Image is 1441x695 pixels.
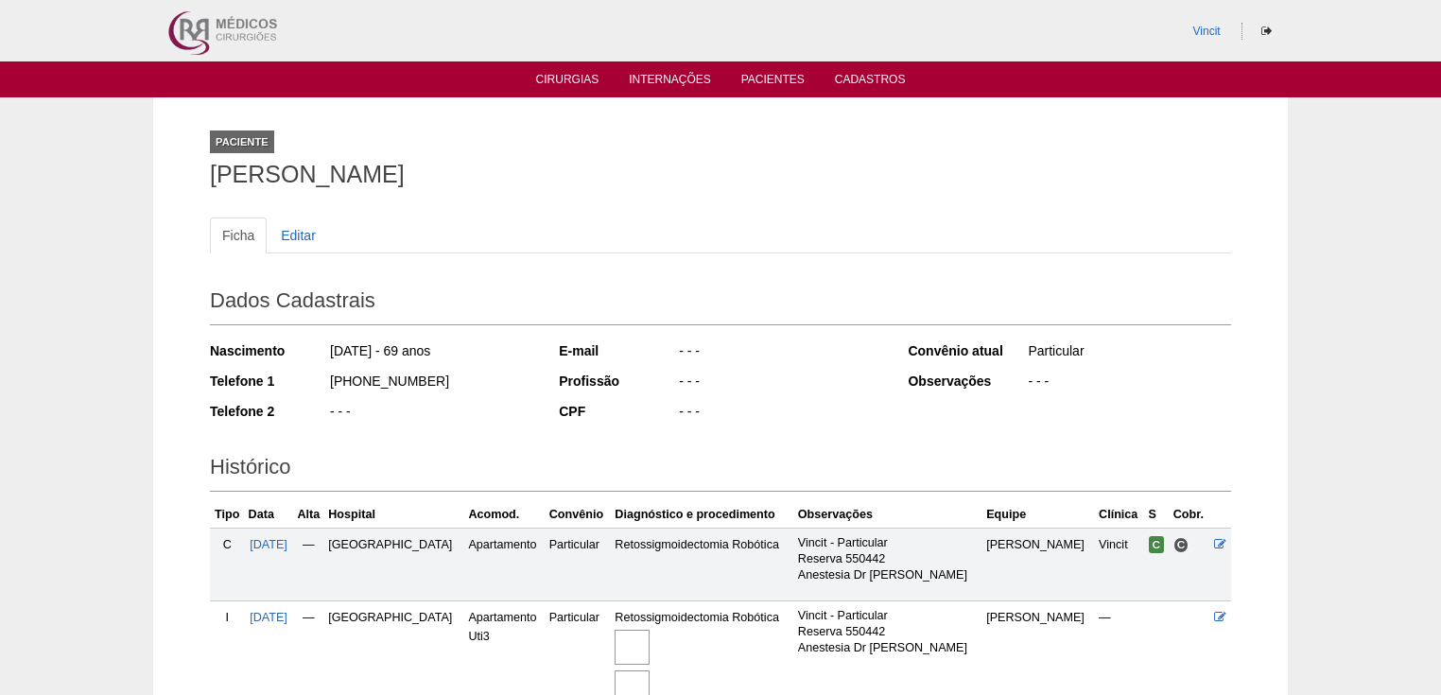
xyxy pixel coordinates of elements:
[798,608,979,656] p: Vincit - Particular Reserva 550442 Anestesia Dr [PERSON_NAME]
[210,163,1231,186] h1: [PERSON_NAME]
[210,372,328,391] div: Telefone 1
[210,501,245,529] th: Tipo
[611,528,793,600] td: Retossigmoidectomia Robótica
[546,528,612,600] td: Particular
[908,341,1026,360] div: Convênio atual
[982,528,1095,600] td: [PERSON_NAME]
[214,608,241,627] div: I
[536,73,599,92] a: Cirurgias
[210,282,1231,325] h2: Dados Cadastrais
[250,611,287,624] a: [DATE]
[1095,528,1145,600] td: Vincit
[328,372,533,395] div: [PHONE_NUMBER]
[559,402,677,421] div: CPF
[214,535,241,554] div: C
[328,402,533,426] div: - - -
[210,217,267,253] a: Ficha
[1026,372,1231,395] div: - - -
[250,538,287,551] a: [DATE]
[982,501,1095,529] th: Equipe
[559,341,677,360] div: E-mail
[798,535,979,583] p: Vincit - Particular Reserva 550442 Anestesia Dr [PERSON_NAME]
[245,501,293,529] th: Data
[324,501,464,529] th: Hospital
[269,217,328,253] a: Editar
[1026,341,1231,365] div: Particular
[629,73,711,92] a: Internações
[677,402,882,426] div: - - -
[210,341,328,360] div: Nascimento
[210,402,328,421] div: Telefone 2
[794,501,982,529] th: Observações
[908,372,1026,391] div: Observações
[464,501,545,529] th: Acomod.
[1261,26,1272,37] i: Sair
[464,528,545,600] td: Apartamento
[1145,501,1170,529] th: S
[1173,537,1189,553] span: Consultório
[210,448,1231,492] h2: Histórico
[1170,501,1210,529] th: Cobr.
[559,372,677,391] div: Profissão
[677,341,882,365] div: - - -
[677,372,882,395] div: - - -
[835,73,906,92] a: Cadastros
[611,501,793,529] th: Diagnóstico e procedimento
[210,130,274,153] div: Paciente
[1095,501,1145,529] th: Clínica
[1149,536,1165,553] span: Confirmada
[292,528,324,600] td: —
[741,73,805,92] a: Pacientes
[324,528,464,600] td: [GEOGRAPHIC_DATA]
[328,341,533,365] div: [DATE] - 69 anos
[292,501,324,529] th: Alta
[546,501,612,529] th: Convênio
[1193,25,1221,38] a: Vincit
